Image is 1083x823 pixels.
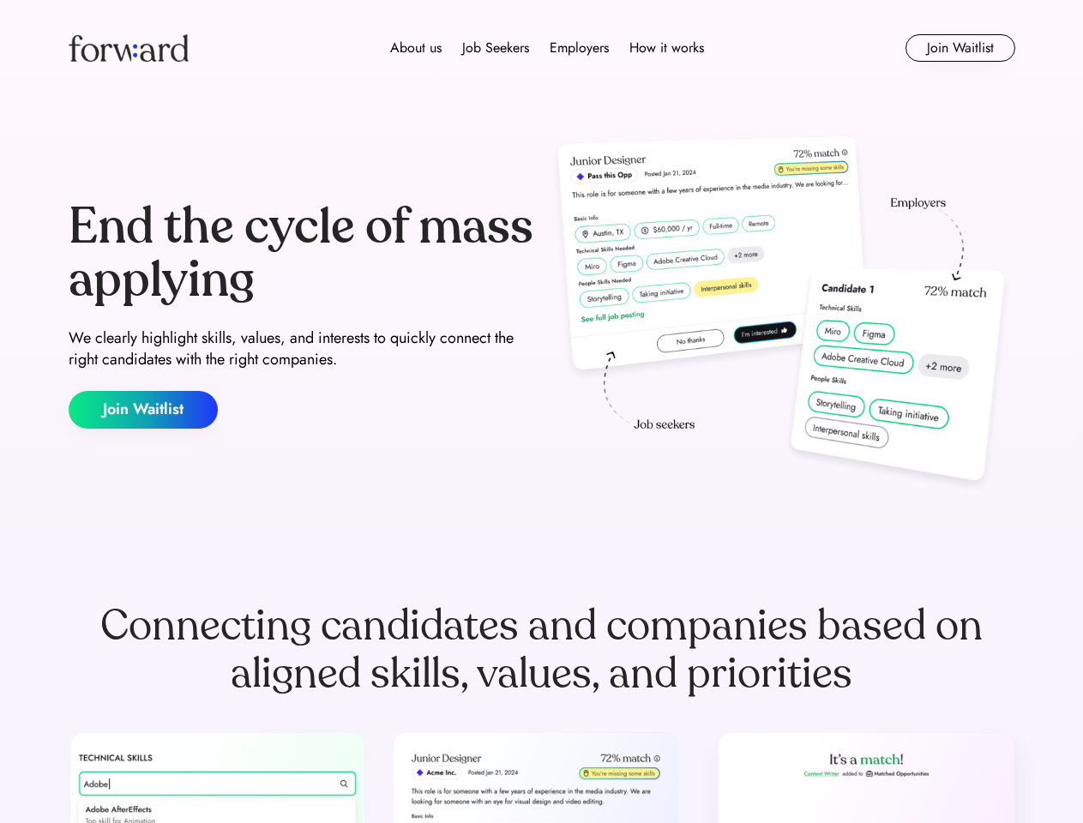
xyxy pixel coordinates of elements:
img: Forward logo [69,34,189,62]
div: We clearly highlight skills, values, and interests to quickly connect the right candidates with t... [69,327,535,370]
div: Employers [550,38,609,58]
div: How it works [629,38,704,58]
img: hero-image.png [549,130,1015,499]
div: Job Seekers [462,38,529,58]
div: End the cycle of mass applying [69,201,535,306]
div: Connecting candidates and companies based on aligned skills, values, and priorities [69,602,1015,698]
button: Join Waitlist [69,391,218,429]
div: About us [390,38,442,58]
button: Join Waitlist [906,34,1015,62]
